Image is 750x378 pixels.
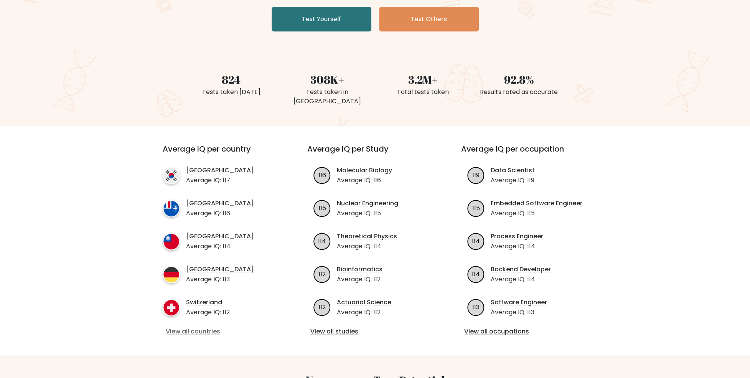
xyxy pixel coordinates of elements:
a: Embedded Software Engineer [491,199,582,208]
text: 114 [472,236,480,245]
div: Total tests taken [380,87,466,97]
text: 114 [472,269,480,278]
img: country [163,266,180,283]
text: 115 [318,203,326,212]
p: Average IQ: 116 [337,176,392,185]
text: 112 [318,302,326,311]
p: Average IQ: 114 [491,242,543,251]
div: Tests taken in [GEOGRAPHIC_DATA] [284,87,371,106]
div: Tests taken [DATE] [188,87,275,97]
a: [GEOGRAPHIC_DATA] [186,166,254,175]
p: Average IQ: 115 [337,209,398,218]
p: Average IQ: 114 [491,275,551,284]
div: 92.8% [476,71,562,87]
p: Average IQ: 117 [186,176,254,185]
img: country [163,299,180,316]
div: 308K+ [284,71,371,87]
text: 112 [318,269,326,278]
text: 115 [472,203,480,212]
a: Molecular Biology [337,166,392,175]
div: 3.2M+ [380,71,466,87]
a: Software Engineer [491,298,547,307]
a: Switzerland [186,298,230,307]
p: Average IQ: 112 [186,308,230,317]
img: country [163,200,180,217]
a: Actuarial Science [337,298,391,307]
img: country [163,167,180,184]
p: Average IQ: 116 [186,209,254,218]
a: Backend Developer [491,265,551,274]
h3: Average IQ per country [163,144,280,163]
text: 114 [318,236,326,245]
text: 113 [472,302,480,311]
a: View all occupations [464,327,593,336]
a: [GEOGRAPHIC_DATA] [186,199,254,208]
a: Test Yourself [272,7,371,31]
a: Test Others [379,7,479,31]
h3: Average IQ per occupation [461,144,597,163]
a: Bioinformatics [337,265,382,274]
p: Average IQ: 114 [186,242,254,251]
img: country [163,233,180,250]
p: Average IQ: 112 [337,308,391,317]
div: Results rated as accurate [476,87,562,97]
p: Average IQ: 119 [491,176,535,185]
a: Nuclear Engineering [337,199,398,208]
a: [GEOGRAPHIC_DATA] [186,232,254,241]
h3: Average IQ per Study [307,144,443,163]
a: View all studies [310,327,440,336]
text: 116 [318,170,326,179]
a: Process Engineer [491,232,543,241]
a: [GEOGRAPHIC_DATA] [186,265,254,274]
p: Average IQ: 113 [186,275,254,284]
div: 824 [188,71,275,87]
p: Average IQ: 112 [337,275,382,284]
p: Average IQ: 115 [491,209,582,218]
a: Data Scientist [491,166,535,175]
text: 119 [472,170,480,179]
a: Theoretical Physics [337,232,397,241]
p: Average IQ: 114 [337,242,397,251]
p: Average IQ: 113 [491,308,547,317]
a: View all countries [166,327,277,336]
